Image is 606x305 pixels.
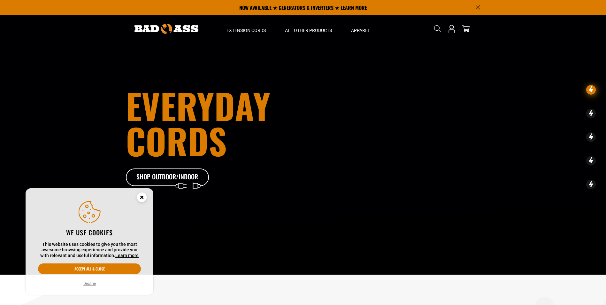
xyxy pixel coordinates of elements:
[38,263,141,274] button: Accept all & close
[26,188,153,295] aside: Cookie Consent
[433,24,443,34] summary: Search
[275,15,341,42] summary: All Other Products
[226,27,266,33] span: Extension Cords
[126,88,339,158] h1: Everyday cords
[351,27,370,33] span: Apparel
[115,253,139,258] a: Learn more
[285,27,332,33] span: All Other Products
[38,228,141,237] h2: We use cookies
[341,15,380,42] summary: Apparel
[217,15,275,42] summary: Extension Cords
[38,242,141,259] p: This website uses cookies to give you the most awesome browsing experience and provide you with r...
[134,24,198,34] img: Bad Ass Extension Cords
[126,168,209,186] a: Shop Outdoor/Indoor
[81,280,98,287] button: Decline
